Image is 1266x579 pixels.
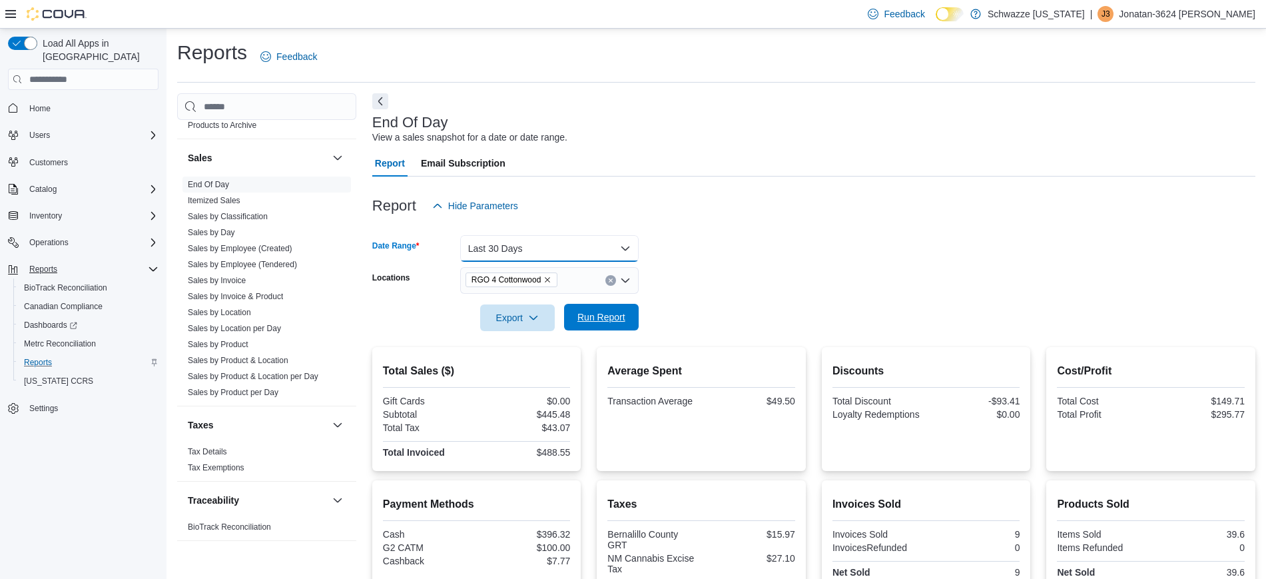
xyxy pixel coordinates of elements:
[24,376,93,386] span: [US_STATE] CCRS
[188,179,229,190] span: End Of Day
[188,275,246,286] span: Sales by Invoice
[832,529,924,540] div: Invoices Sold
[188,447,227,456] a: Tax Details
[1153,396,1245,406] div: $149.71
[24,261,63,277] button: Reports
[832,409,924,420] div: Loyalty Redemptions
[884,7,924,21] span: Feedback
[375,150,405,177] span: Report
[188,121,256,130] a: Products to Archive
[24,261,158,277] span: Reports
[13,353,164,372] button: Reports
[607,363,795,379] h2: Average Spent
[330,150,346,166] button: Sales
[1057,363,1245,379] h2: Cost/Profit
[188,371,318,382] span: Sales by Product & Location per Day
[1057,542,1148,553] div: Items Refunded
[1057,529,1148,540] div: Items Sold
[330,492,346,508] button: Traceability
[832,567,870,578] strong: Net Sold
[936,7,964,21] input: Dark Mode
[383,422,474,433] div: Total Tax
[29,237,69,248] span: Operations
[188,212,268,221] a: Sales by Classification
[24,154,158,171] span: Customers
[383,542,474,553] div: G2 CATM
[188,356,288,365] a: Sales by Product & Location
[383,496,571,512] h2: Payment Methods
[188,494,327,507] button: Traceability
[383,447,445,458] strong: Total Invoiced
[3,398,164,418] button: Settings
[1153,529,1245,540] div: 39.6
[29,184,57,195] span: Catalog
[24,181,62,197] button: Catalog
[188,355,288,366] span: Sales by Product & Location
[255,43,322,70] a: Feedback
[383,529,474,540] div: Cash
[620,275,631,286] button: Open list of options
[177,39,247,66] h1: Reports
[832,542,924,553] div: InvoicesRefunded
[832,496,1020,512] h2: Invoices Sold
[188,151,212,165] h3: Sales
[188,463,244,472] a: Tax Exemptions
[929,567,1020,578] div: 9
[188,308,251,317] a: Sales by Location
[19,298,108,314] a: Canadian Compliance
[188,446,227,457] span: Tax Details
[177,177,356,406] div: Sales
[988,6,1085,22] p: Schwazze [US_STATE]
[188,260,297,269] a: Sales by Employee (Tendered)
[448,199,518,213] span: Hide Parameters
[1057,396,1148,406] div: Total Cost
[605,275,616,286] button: Clear input
[29,403,58,414] span: Settings
[177,101,356,139] div: Products
[19,373,99,389] a: [US_STATE] CCRS
[607,553,699,574] div: NM Cannabis Excise Tax
[19,336,101,352] a: Metrc Reconciliation
[188,340,248,349] a: Sales by Product
[543,276,551,284] button: Remove RGO 4 Cottonwood from selection in this group
[704,529,795,540] div: $15.97
[29,157,68,168] span: Customers
[472,273,541,287] span: RGO 4 Cottonwood
[29,103,51,114] span: Home
[24,400,158,416] span: Settings
[13,316,164,334] a: Dashboards
[372,93,388,109] button: Next
[177,519,356,540] div: Traceability
[188,292,283,301] a: Sales by Invoice & Product
[383,409,474,420] div: Subtotal
[929,409,1020,420] div: $0.00
[607,496,795,512] h2: Taxes
[479,556,571,566] div: $7.77
[19,354,57,370] a: Reports
[188,227,235,238] span: Sales by Day
[177,444,356,481] div: Taxes
[13,372,164,390] button: [US_STATE] CCRS
[24,338,96,349] span: Metrc Reconciliation
[19,298,158,314] span: Canadian Compliance
[480,304,555,331] button: Export
[19,354,158,370] span: Reports
[479,409,571,420] div: $445.48
[188,339,248,350] span: Sales by Product
[188,211,268,222] span: Sales by Classification
[1098,6,1113,22] div: Jonatan-3624 Vega
[929,542,1020,553] div: 0
[3,98,164,117] button: Home
[460,235,639,262] button: Last 30 Days
[929,529,1020,540] div: 9
[24,101,56,117] a: Home
[188,180,229,189] a: End Of Day
[188,388,278,397] a: Sales by Product per Day
[24,127,55,143] button: Users
[188,372,318,381] a: Sales by Product & Location per Day
[929,396,1020,406] div: -$93.41
[1102,6,1110,22] span: J3
[704,553,795,564] div: $27.10
[372,241,420,251] label: Date Range
[479,396,571,406] div: $0.00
